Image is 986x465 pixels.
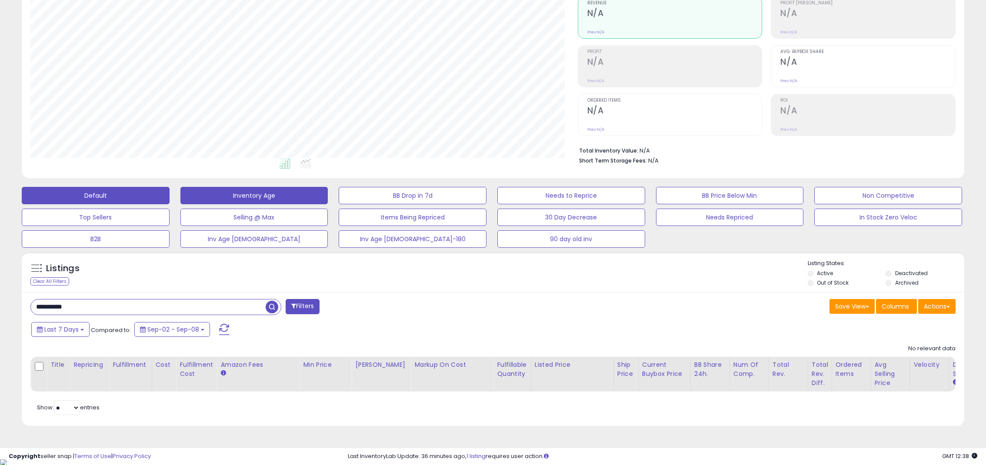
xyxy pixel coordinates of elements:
[134,322,210,337] button: Sep-02 - Sep-08
[914,360,946,369] div: Velocity
[814,209,962,226] button: In Stock Zero Veloc
[587,50,762,54] span: Profit
[587,127,604,132] small: Prev: N/A
[918,299,956,314] button: Actions
[942,452,977,460] span: 2025-09-16 12:38 GMT
[814,187,962,204] button: Non Competitive
[37,403,100,412] span: Show: entries
[780,98,955,103] span: ROI
[579,147,638,154] b: Total Inventory Value:
[587,98,762,103] span: Ordered Items
[348,452,977,461] div: Last InventoryLab Update: 36 minutes ago, requires user action.
[875,360,906,388] div: Avg Selling Price
[22,187,170,204] button: Default
[656,187,804,204] button: BB Price Below Min
[91,326,131,334] span: Compared to:
[497,187,645,204] button: Needs to Reprice
[953,379,958,386] small: Days In Stock.
[180,230,328,248] button: Inv Age [DEMOGRAPHIC_DATA]
[579,157,647,164] b: Short Term Storage Fees:
[587,8,762,20] h2: N/A
[817,269,833,277] label: Active
[648,156,659,165] span: N/A
[773,360,804,379] div: Total Rev.
[113,360,148,369] div: Fulfillment
[73,360,105,369] div: Repricing
[587,30,604,35] small: Prev: N/A
[46,262,80,275] h5: Listings
[656,209,804,226] button: Needs Repriced
[780,127,797,132] small: Prev: N/A
[953,360,985,379] div: Days In Stock
[466,452,486,460] a: 1 listing
[147,325,199,334] span: Sep-02 - Sep-08
[895,279,919,286] label: Archived
[339,230,486,248] button: Inv Age [DEMOGRAPHIC_DATA]-180
[411,357,493,392] th: The percentage added to the cost of goods (COGS) that forms the calculator for Min & Max prices.
[180,360,213,379] div: Fulfillment Cost
[22,209,170,226] button: Top Sellers
[642,360,687,379] div: Current Buybox Price
[497,209,645,226] button: 30 Day Decrease
[780,50,955,54] span: Avg. Buybox Share
[780,78,797,83] small: Prev: N/A
[156,360,173,369] div: Cost
[817,279,849,286] label: Out of Stock
[780,8,955,20] h2: N/A
[339,209,486,226] button: Items Being Repriced
[780,1,955,6] span: Profit [PERSON_NAME]
[113,452,151,460] a: Privacy Policy
[414,360,490,369] div: Markup on Cost
[220,360,296,369] div: Amazon Fees
[733,360,765,379] div: Num of Comp.
[587,78,604,83] small: Prev: N/A
[882,302,909,311] span: Columns
[497,230,645,248] button: 90 day old inv
[220,369,226,377] small: Amazon Fees.
[9,452,151,461] div: seller snap | |
[780,57,955,69] h2: N/A
[303,360,348,369] div: Min Price
[587,106,762,117] h2: N/A
[780,30,797,35] small: Prev: N/A
[829,299,875,314] button: Save View
[836,360,867,379] div: Ordered Items
[780,106,955,117] h2: N/A
[908,345,956,353] div: No relevant data
[876,299,917,314] button: Columns
[587,1,762,6] span: Revenue
[9,452,40,460] strong: Copyright
[535,360,610,369] div: Listed Price
[286,299,320,314] button: Filters
[617,360,635,379] div: Ship Price
[22,230,170,248] button: B2B
[355,360,407,369] div: [PERSON_NAME]
[579,145,949,155] li: N/A
[180,187,328,204] button: Inventory Age
[180,209,328,226] button: Selling @ Max
[895,269,928,277] label: Deactivated
[30,277,69,286] div: Clear All Filters
[808,259,965,268] p: Listing States:
[587,57,762,69] h2: N/A
[50,360,66,369] div: Title
[339,187,486,204] button: BB Drop in 7d
[44,325,79,334] span: Last 7 Days
[812,360,828,388] div: Total Rev. Diff.
[74,452,111,460] a: Terms of Use
[694,360,726,379] div: BB Share 24h.
[497,360,527,379] div: Fulfillable Quantity
[31,322,90,337] button: Last 7 Days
